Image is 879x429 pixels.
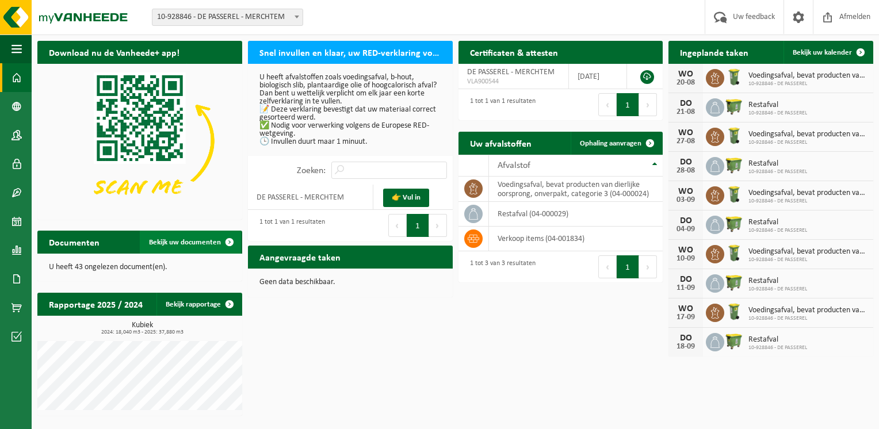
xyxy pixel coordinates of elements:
[674,343,697,351] div: 18-09
[724,214,744,233] img: WB-1100-HPE-GN-50
[724,97,744,116] img: WB-1100-HPE-GN-50
[388,214,407,237] button: Previous
[748,81,867,87] span: 10-928846 - DE PASSEREL
[152,9,303,26] span: 10-928846 - DE PASSEREL - MERCHTEM
[259,278,441,286] p: Geen data beschikbaar.
[674,187,697,196] div: WO
[458,132,543,154] h2: Uw afvalstoffen
[674,246,697,255] div: WO
[156,293,241,316] a: Bekijk rapportage
[674,158,697,167] div: DO
[467,68,555,76] span: DE PASSEREL - MERCHTEM
[467,77,560,86] span: VLA900544
[489,177,663,202] td: voedingsafval, bevat producten van dierlijke oorsprong, onverpakt, categorie 3 (04-000024)
[724,126,744,145] img: WB-0140-HPE-GN-50
[489,227,663,251] td: verkoop items (04-001834)
[748,189,867,198] span: Voedingsafval, bevat producten van dierlijke oorsprong, onverpakt, categorie 3
[248,41,453,63] h2: Snel invullen en klaar, uw RED-verklaring voor 2025
[297,166,326,175] label: Zoeken:
[617,255,639,278] button: 1
[464,92,536,117] div: 1 tot 1 van 1 resultaten
[793,49,852,56] span: Bekijk uw kalender
[37,64,242,217] img: Download de VHEPlus App
[429,214,447,237] button: Next
[748,101,807,110] span: Restafval
[748,130,867,139] span: Voedingsafval, bevat producten van dierlijke oorsprong, onverpakt, categorie 3
[674,275,697,284] div: DO
[248,185,373,210] td: DE PASSEREL - MERCHTEM
[37,293,154,315] h2: Rapportage 2025 / 2024
[464,254,536,279] div: 1 tot 3 van 3 resultaten
[598,255,617,278] button: Previous
[674,196,697,204] div: 03-09
[674,70,697,79] div: WO
[639,93,657,116] button: Next
[724,302,744,321] img: WB-0140-HPE-GN-50
[748,218,807,227] span: Restafval
[674,128,697,137] div: WO
[724,331,744,351] img: WB-1100-HPE-GN-50
[498,161,530,170] span: Afvalstof
[674,216,697,225] div: DO
[748,139,867,146] span: 10-928846 - DE PASSEREL
[49,263,231,271] p: U heeft 43 ongelezen document(en).
[748,277,807,286] span: Restafval
[254,213,325,238] div: 1 tot 1 van 1 resultaten
[748,247,867,256] span: Voedingsafval, bevat producten van dierlijke oorsprong, onverpakt, categorie 3
[724,185,744,204] img: WB-0140-HPE-GN-50
[598,93,617,116] button: Previous
[748,306,867,315] span: Voedingsafval, bevat producten van dierlijke oorsprong, onverpakt, categorie 3
[674,284,697,292] div: 11-09
[37,231,111,253] h2: Documenten
[674,304,697,313] div: WO
[724,67,744,87] img: WB-0140-HPE-GN-50
[571,132,662,155] a: Ophaling aanvragen
[43,321,242,335] h3: Kubiek
[748,256,867,263] span: 10-928846 - DE PASSEREL
[724,273,744,292] img: WB-1100-HPE-GN-50
[674,225,697,233] div: 04-09
[674,99,697,108] div: DO
[748,335,807,344] span: Restafval
[674,79,697,87] div: 20-08
[383,189,429,207] a: 👉 Vul in
[784,41,872,64] a: Bekijk uw kalender
[617,93,639,116] button: 1
[674,334,697,343] div: DO
[639,255,657,278] button: Next
[674,108,697,116] div: 21-08
[674,255,697,263] div: 10-09
[724,243,744,263] img: WB-0140-HPE-GN-50
[748,71,867,81] span: Voedingsafval, bevat producten van dierlijke oorsprong, onverpakt, categorie 3
[489,202,663,227] td: restafval (04-000029)
[674,167,697,175] div: 28-08
[748,286,807,293] span: 10-928846 - DE PASSEREL
[140,231,241,254] a: Bekijk uw documenten
[259,74,441,146] p: U heeft afvalstoffen zoals voedingsafval, b-hout, biologisch slib, plantaardige olie of hoogcalor...
[748,315,867,322] span: 10-928846 - DE PASSEREL
[458,41,570,63] h2: Certificaten & attesten
[37,41,191,63] h2: Download nu de Vanheede+ app!
[724,155,744,175] img: WB-1100-HPE-GN-50
[569,64,627,89] td: [DATE]
[748,227,807,234] span: 10-928846 - DE PASSEREL
[668,41,760,63] h2: Ingeplande taken
[149,239,221,246] span: Bekijk uw documenten
[674,313,697,321] div: 17-09
[248,246,352,268] h2: Aangevraagde taken
[748,168,807,175] span: 10-928846 - DE PASSEREL
[674,137,697,145] div: 27-08
[748,198,867,205] span: 10-928846 - DE PASSEREL
[152,9,303,25] span: 10-928846 - DE PASSEREL - MERCHTEM
[748,159,807,168] span: Restafval
[407,214,429,237] button: 1
[748,344,807,351] span: 10-928846 - DE PASSEREL
[748,110,807,117] span: 10-928846 - DE PASSEREL
[580,140,641,147] span: Ophaling aanvragen
[43,330,242,335] span: 2024: 18,040 m3 - 2025: 37,880 m3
